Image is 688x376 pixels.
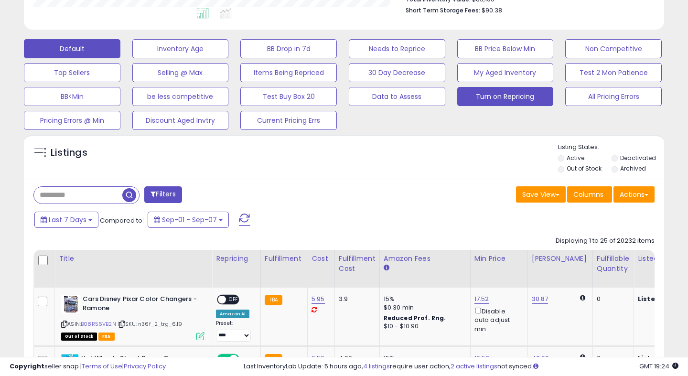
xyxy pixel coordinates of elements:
[216,310,249,318] div: Amazon AI
[265,295,282,305] small: FBA
[567,186,612,203] button: Columns
[240,111,337,130] button: Current Pricing Errs
[24,87,120,106] button: BB<Min
[132,39,229,58] button: Inventory Age
[83,295,199,315] b: Cars Disney Pixar Color Changers - Ramone
[516,186,566,203] button: Save View
[244,362,678,371] div: Last InventoryLab Update: 5 hours ago, require user action, not synced.
[162,215,217,225] span: Sep-01 - Sep-07
[613,186,655,203] button: Actions
[100,216,144,225] span: Compared to:
[620,164,646,172] label: Archived
[339,254,376,274] div: Fulfillment Cost
[532,294,548,304] a: 30.87
[59,254,208,264] div: Title
[226,296,241,304] span: OFF
[384,254,466,264] div: Amazon Fees
[474,306,520,333] div: Disable auto adjust min
[639,362,678,371] span: 2025-09-15 19:24 GMT
[597,295,626,303] div: 0
[49,215,86,225] span: Last 7 Days
[34,212,98,228] button: Last 7 Days
[457,63,554,82] button: My Aged Inventory
[384,322,463,331] div: $10 - $10.90
[457,39,554,58] button: BB Price Below Min
[10,362,44,371] strong: Copyright
[384,295,463,303] div: 15%
[216,254,257,264] div: Repricing
[406,6,480,14] b: Short Term Storage Fees:
[620,154,656,162] label: Deactivated
[567,164,602,172] label: Out of Stock
[61,295,204,339] div: ASIN:
[51,146,87,160] h5: Listings
[240,87,337,106] button: Test Buy Box 20
[265,254,303,264] div: Fulfillment
[61,295,80,314] img: 51Iyf95pA8L._SL40_.jpg
[638,294,681,303] b: Listed Price:
[24,63,120,82] button: Top Sellers
[132,87,229,106] button: be less competitive
[349,87,445,106] button: Data to Assess
[82,362,122,371] a: Terms of Use
[558,143,665,152] p: Listing States:
[349,39,445,58] button: Needs to Reprice
[482,6,502,15] span: $90.38
[98,333,115,341] span: FBA
[312,254,331,264] div: Cost
[565,87,662,106] button: All Pricing Errors
[132,63,229,82] button: Selling @ Max
[312,294,325,304] a: 5.95
[10,362,166,371] div: seller snap | |
[132,111,229,130] button: Discount Aged Invtry
[384,303,463,312] div: $0.30 min
[144,186,182,203] button: Filters
[240,63,337,82] button: Items Being Repriced
[124,362,166,371] a: Privacy Policy
[339,295,372,303] div: 3.9
[474,254,524,264] div: Min Price
[148,212,229,228] button: Sep-01 - Sep-07
[24,111,120,130] button: Pricing Errors @ Min
[118,320,183,328] span: | SKU: n36f_2_trg_6.19
[573,190,603,199] span: Columns
[363,362,390,371] a: 4 listings
[597,254,630,274] div: Fulfillable Quantity
[24,39,120,58] button: Default
[384,264,389,272] small: Amazon Fees.
[474,294,489,304] a: 17.52
[349,63,445,82] button: 30 Day Decrease
[216,320,253,342] div: Preset:
[451,362,497,371] a: 2 active listings
[81,320,116,328] a: B08R56VB2N
[240,39,337,58] button: BB Drop in 7d
[565,63,662,82] button: Test 2 Mon Patience
[567,154,584,162] label: Active
[457,87,554,106] button: Turn on Repricing
[61,333,97,341] span: All listings that are currently out of stock and unavailable for purchase on Amazon
[556,236,655,246] div: Displaying 1 to 25 of 20232 items
[532,254,589,264] div: [PERSON_NAME]
[565,39,662,58] button: Non Competitive
[384,314,446,322] b: Reduced Prof. Rng.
